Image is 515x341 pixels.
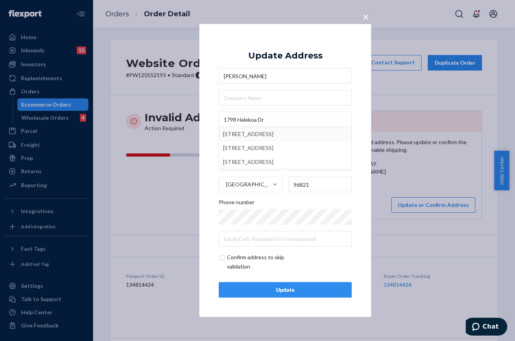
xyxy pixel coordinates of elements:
[223,141,347,155] div: [STREET_ADDRESS]
[363,10,369,23] span: ×
[466,318,507,337] iframe: Opens a widget where you can chat to one of our agents
[219,68,352,84] input: First & Last Name
[226,181,272,188] div: [GEOGRAPHIC_DATA]
[219,231,352,246] input: Email (Only Required for International)
[223,155,347,169] div: [STREET_ADDRESS]
[248,51,323,60] div: Update Address
[219,90,352,105] input: Company Name
[219,112,352,127] input: [STREET_ADDRESS][STREET_ADDRESS][STREET_ADDRESS]
[289,177,352,192] input: ZIP Code
[219,282,352,298] button: Update
[223,127,347,141] div: [STREET_ADDRESS]
[219,198,254,209] span: Phone number
[225,177,226,192] input: [GEOGRAPHIC_DATA]
[225,286,345,294] div: Update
